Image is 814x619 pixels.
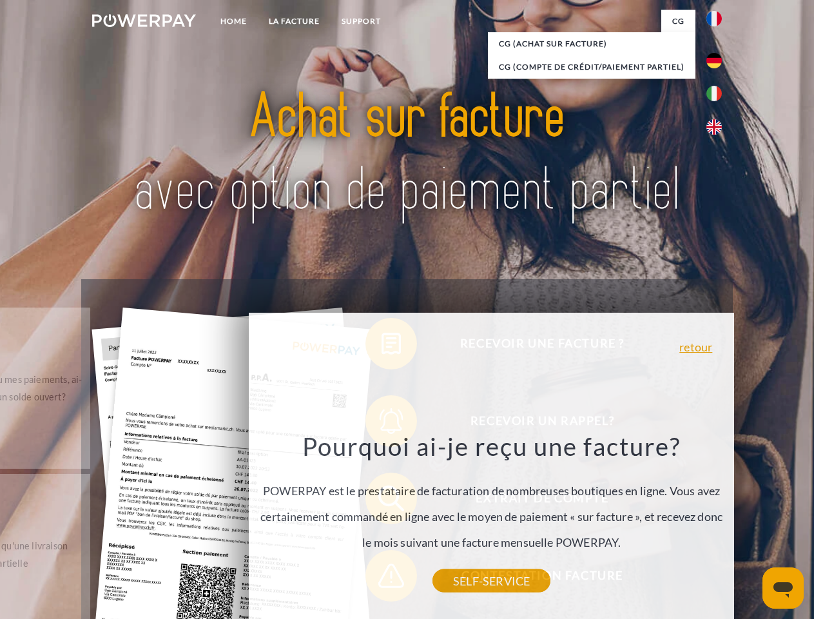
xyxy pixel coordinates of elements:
[258,10,331,33] a: LA FACTURE
[209,10,258,33] a: Home
[661,10,695,33] a: CG
[762,567,804,609] iframe: Bouton de lancement de la fenêtre de messagerie
[706,53,722,68] img: de
[706,86,722,101] img: it
[257,431,727,581] div: POWERPAY est le prestataire de facturation de nombreuses boutiques en ligne. Vous avez certaineme...
[706,11,722,26] img: fr
[706,119,722,135] img: en
[92,14,196,27] img: logo-powerpay-white.svg
[123,62,691,247] img: title-powerpay_fr.svg
[679,341,712,353] a: retour
[331,10,392,33] a: Support
[488,55,695,79] a: CG (Compte de crédit/paiement partiel)
[257,431,727,462] h3: Pourquoi ai-je reçu une facture?
[432,569,550,593] a: SELF-SERVICE
[488,32,695,55] a: CG (achat sur facture)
